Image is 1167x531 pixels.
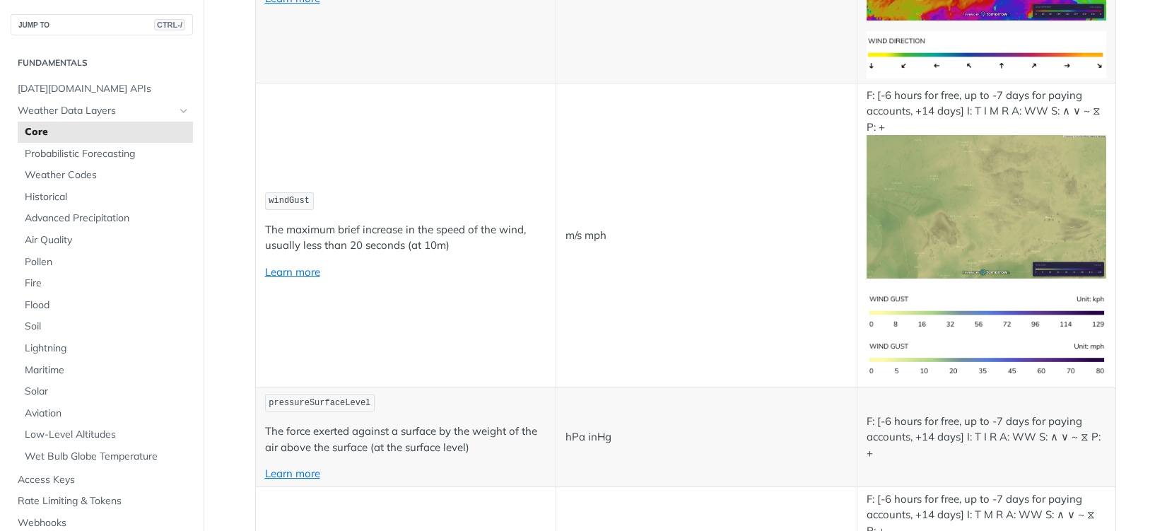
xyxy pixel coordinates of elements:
[25,233,189,247] span: Air Quality
[25,168,189,182] span: Weather Codes
[18,252,193,273] a: Pollen
[25,320,189,334] span: Soil
[25,428,189,442] span: Low-Level Altitudes
[18,516,189,530] span: Webhooks
[25,125,189,139] span: Core
[265,222,547,254] p: The maximum brief increase in the speed of the wind, usually less than 20 seconds (at 10m)
[18,338,193,359] a: Lightning
[18,360,193,381] a: Maritime
[18,494,189,508] span: Rate Limiting & Tokens
[265,467,320,480] a: Learn more
[25,407,189,421] span: Aviation
[867,414,1106,462] p: F: [-6 hours for free, up to -7 days for paying accounts, +14 days] I: T I R A: WW S: ∧ ∨ ~ ⧖ P: +
[565,429,848,445] p: hPa inHg
[25,276,189,291] span: Fire
[18,230,193,251] a: Air Quality
[18,144,193,165] a: Probabilistic Forecasting
[867,352,1106,366] span: Expand image
[11,469,193,491] a: Access Keys
[565,228,848,244] p: m/s mph
[11,491,193,512] a: Rate Limiting & Tokens
[25,190,189,204] span: Historical
[11,14,193,35] button: JUMP TOCTRL-/
[18,381,193,402] a: Solar
[11,100,193,122] a: Weather Data LayersHide subpages for Weather Data Layers
[25,450,189,464] span: Wet Bulb Globe Temperature
[25,147,189,161] span: Probabilistic Forecasting
[18,316,193,337] a: Soil
[18,424,193,445] a: Low-Level Altitudes
[18,104,175,118] span: Weather Data Layers
[18,165,193,186] a: Weather Codes
[18,446,193,467] a: Wet Bulb Globe Temperature
[867,88,1106,279] p: F: [-6 hours for free, up to -7 days for paying accounts, +14 days] I: T I M R A: WW S: ∧ ∨ ~ ⧖ P: +
[867,305,1106,318] span: Expand image
[265,424,547,455] p: The force exerted against a surface by the weight of the air above the surface (at the surface le...
[18,403,193,424] a: Aviation
[25,255,189,269] span: Pollen
[154,19,185,30] span: CTRL-/
[867,47,1106,60] span: Expand image
[265,265,320,279] a: Learn more
[25,211,189,226] span: Advanced Precipitation
[867,199,1106,212] span: Expand image
[269,398,370,408] span: pressureSurfaceLevel
[18,295,193,316] a: Flood
[18,122,193,143] a: Core
[178,105,189,117] button: Hide subpages for Weather Data Layers
[18,187,193,208] a: Historical
[269,196,310,206] span: windGust
[25,385,189,399] span: Solar
[18,82,189,96] span: [DATE][DOMAIN_NAME] APIs
[11,57,193,69] h2: Fundamentals
[18,273,193,294] a: Fire
[18,473,189,487] span: Access Keys
[25,363,189,378] span: Maritime
[25,342,189,356] span: Lightning
[18,208,193,229] a: Advanced Precipitation
[11,78,193,100] a: [DATE][DOMAIN_NAME] APIs
[25,298,189,313] span: Flood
